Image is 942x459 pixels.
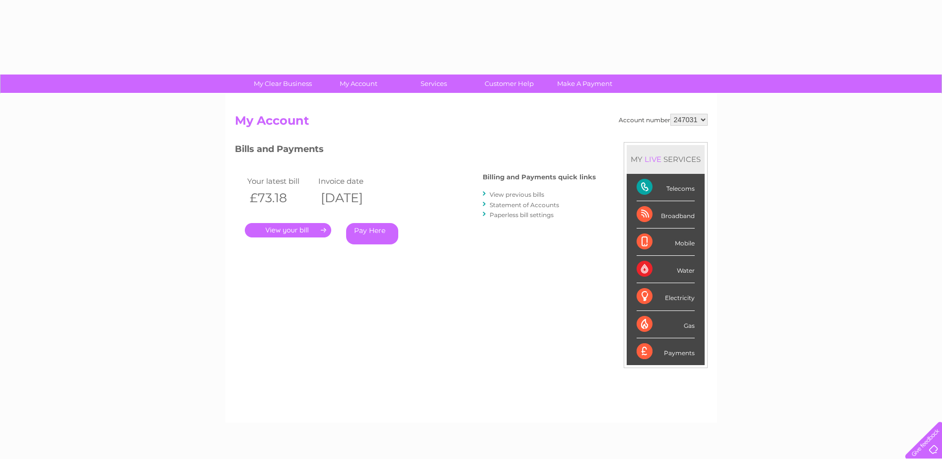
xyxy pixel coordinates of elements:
[637,229,695,256] div: Mobile
[245,188,316,208] th: £73.18
[637,174,695,201] div: Telecoms
[637,338,695,365] div: Payments
[316,174,387,188] td: Invoice date
[346,223,398,244] a: Pay Here
[637,311,695,338] div: Gas
[637,256,695,283] div: Water
[490,211,554,219] a: Paperless bill settings
[245,223,331,237] a: .
[643,154,663,164] div: LIVE
[627,145,705,173] div: MY SERVICES
[483,173,596,181] h4: Billing and Payments quick links
[619,114,708,126] div: Account number
[490,201,559,209] a: Statement of Accounts
[468,75,550,93] a: Customer Help
[317,75,399,93] a: My Account
[637,201,695,229] div: Broadband
[637,283,695,310] div: Electricity
[245,174,316,188] td: Your latest bill
[316,188,387,208] th: [DATE]
[242,75,324,93] a: My Clear Business
[544,75,626,93] a: Make A Payment
[393,75,475,93] a: Services
[235,114,708,133] h2: My Account
[235,142,596,159] h3: Bills and Payments
[490,191,544,198] a: View previous bills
